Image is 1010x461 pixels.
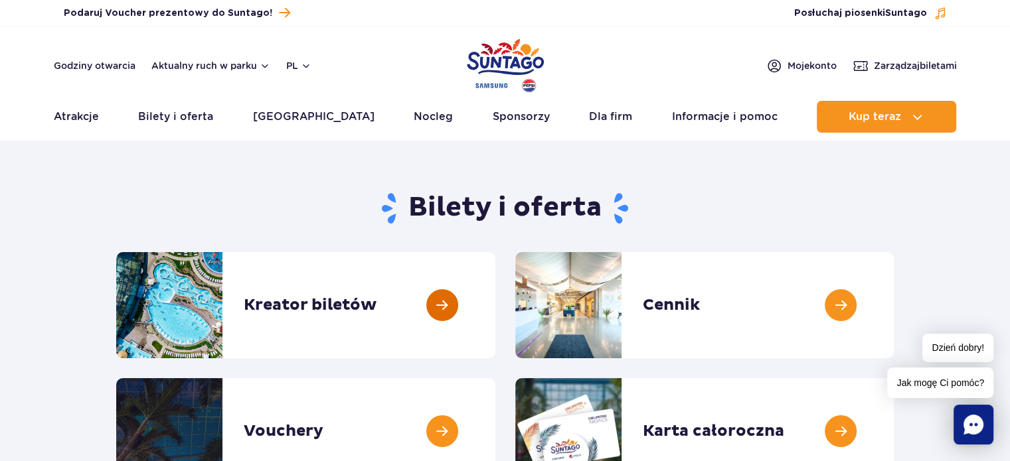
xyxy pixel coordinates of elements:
a: Dla firm [589,101,632,133]
a: Bilety i oferta [138,101,213,133]
a: Nocleg [414,101,453,133]
a: Zarządzajbiletami [853,58,957,74]
span: Suntago [885,9,927,18]
a: [GEOGRAPHIC_DATA] [253,101,375,133]
a: Park of Poland [467,33,544,94]
span: Jak mogę Ci pomóc? [887,367,993,398]
span: Moje konto [788,59,837,72]
div: Chat [954,405,993,444]
a: Atrakcje [54,101,99,133]
span: Dzień dobry! [922,334,993,362]
h1: Bilety i oferta [116,191,894,226]
button: Kup teraz [817,101,956,133]
a: Informacje i pomoc [672,101,778,133]
span: Posłuchaj piosenki [794,7,927,20]
span: Zarządzaj biletami [874,59,957,72]
button: Aktualny ruch w parku [151,60,270,71]
a: Mojekonto [766,58,837,74]
a: Podaruj Voucher prezentowy do Suntago! [64,4,290,22]
a: Godziny otwarcia [54,59,135,72]
button: Posłuchaj piosenkiSuntago [794,7,947,20]
span: Kup teraz [849,111,901,123]
a: Sponsorzy [493,101,550,133]
button: pl [286,59,311,72]
span: Podaruj Voucher prezentowy do Suntago! [64,7,272,20]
